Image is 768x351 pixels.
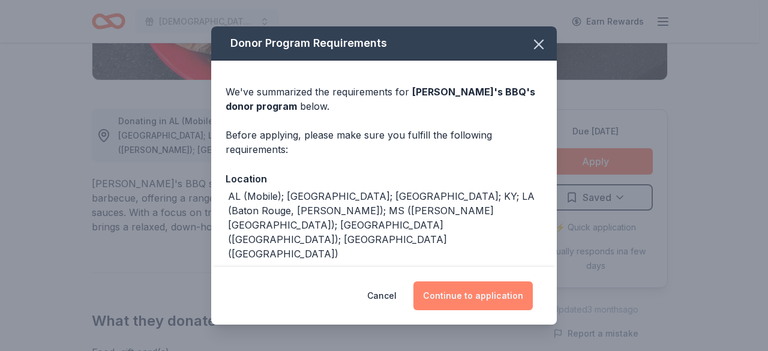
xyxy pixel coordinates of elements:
[228,189,542,261] div: AL (Mobile); [GEOGRAPHIC_DATA]; [GEOGRAPHIC_DATA]; KY; LA (Baton Rouge, [PERSON_NAME]); MS ([PERS...
[226,128,542,157] div: Before applying, please make sure you fulfill the following requirements:
[226,171,542,187] div: Location
[413,281,533,310] button: Continue to application
[226,85,542,113] div: We've summarized the requirements for below.
[211,26,557,61] div: Donor Program Requirements
[367,281,397,310] button: Cancel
